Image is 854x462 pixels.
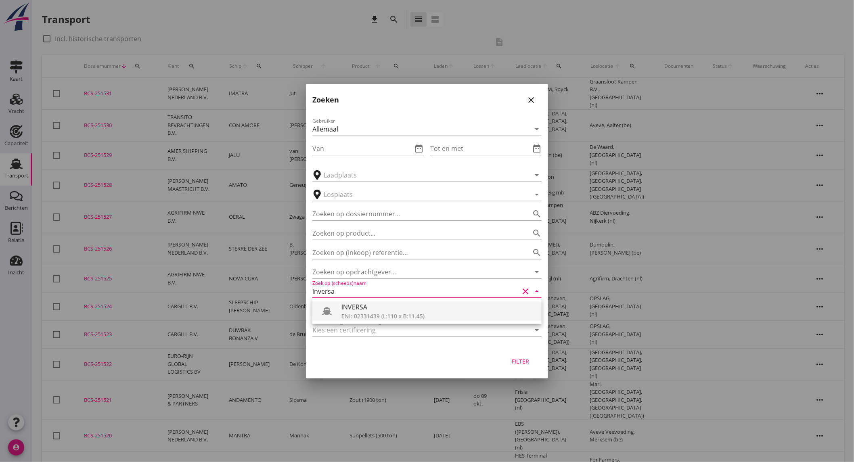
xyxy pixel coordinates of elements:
i: search [532,209,542,219]
i: arrow_drop_down [532,124,542,134]
i: search [532,248,542,257]
div: Filter [509,357,532,366]
div: ENI: 02331439 (L:110 x B:11.45) [341,312,535,320]
input: Van [312,142,412,155]
input: Tot en met [430,142,530,155]
i: date_range [532,144,542,153]
button: Filter [503,354,538,369]
i: clear [521,286,530,296]
input: Zoeken op product... [312,227,519,240]
div: Allemaal [312,125,338,133]
i: close [526,95,536,105]
h2: Zoeken [312,94,339,105]
input: Zoeken op opdrachtgever... [312,265,519,278]
i: arrow_drop_down [532,267,542,277]
i: search [532,228,542,238]
i: arrow_drop_down [532,286,542,296]
i: arrow_drop_down [532,190,542,199]
input: Zoek op (scheeps)naam [312,285,519,298]
div: INVERSA [341,302,535,312]
i: arrow_drop_down [532,170,542,180]
input: Losplaats [324,188,519,201]
input: Zoeken op (inkoop) referentie… [312,246,519,259]
i: date_range [414,144,424,153]
input: Laadplaats [324,169,519,182]
i: arrow_drop_down [532,325,542,335]
input: Zoeken op dossiernummer... [312,207,519,220]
